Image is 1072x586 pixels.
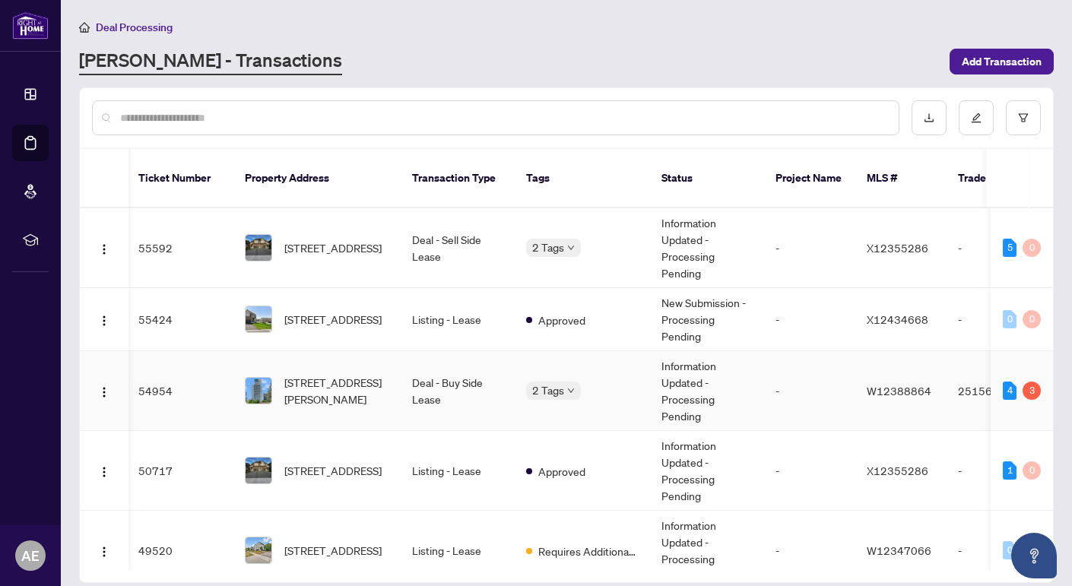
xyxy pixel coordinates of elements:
[763,149,855,208] th: Project Name
[92,236,116,260] button: Logo
[92,307,116,331] button: Logo
[284,311,382,328] span: [STREET_ADDRESS]
[950,49,1054,74] button: Add Transaction
[126,351,233,431] td: 54954
[1003,541,1016,559] div: 0
[1003,461,1016,480] div: 1
[649,288,763,351] td: New Submission - Processing Pending
[98,466,110,478] img: Logo
[98,315,110,327] img: Logo
[96,21,173,34] span: Deal Processing
[126,288,233,351] td: 55424
[1023,461,1041,480] div: 0
[284,239,382,256] span: [STREET_ADDRESS]
[946,288,1052,351] td: -
[538,543,637,559] span: Requires Additional Docs
[233,149,400,208] th: Property Address
[971,112,982,123] span: edit
[400,288,514,351] td: Listing - Lease
[79,48,342,75] a: [PERSON_NAME] - Transactions
[246,235,271,261] img: thumbnail-img
[92,379,116,403] button: Logo
[649,351,763,431] td: Information Updated - Processing Pending
[284,462,382,479] span: [STREET_ADDRESS]
[400,431,514,511] td: Listing - Lease
[538,463,585,480] span: Approved
[1023,239,1041,257] div: 0
[400,149,514,208] th: Transaction Type
[763,351,855,431] td: -
[567,244,575,252] span: down
[763,431,855,511] td: -
[246,537,271,563] img: thumbnail-img
[284,374,388,407] span: [STREET_ADDRESS][PERSON_NAME]
[538,312,585,328] span: Approved
[1011,533,1057,578] button: Open asap
[284,542,382,559] span: [STREET_ADDRESS]
[1006,100,1041,135] button: filter
[246,306,271,332] img: thumbnail-img
[1003,310,1016,328] div: 0
[126,208,233,288] td: 55592
[1023,382,1041,400] div: 3
[1023,310,1041,328] div: 0
[1003,382,1016,400] div: 4
[400,208,514,288] td: Deal - Sell Side Lease
[1018,112,1029,123] span: filter
[946,149,1052,208] th: Trade Number
[924,112,934,123] span: download
[649,431,763,511] td: Information Updated - Processing Pending
[98,546,110,558] img: Logo
[92,458,116,483] button: Logo
[567,387,575,394] span: down
[246,378,271,404] img: thumbnail-img
[946,208,1052,288] td: -
[855,149,946,208] th: MLS #
[12,11,49,40] img: logo
[79,22,90,33] span: home
[946,351,1052,431] td: 2515678
[912,100,947,135] button: download
[532,239,564,256] span: 2 Tags
[962,49,1042,74] span: Add Transaction
[1003,239,1016,257] div: 5
[21,545,40,566] span: AE
[867,241,928,255] span: X12355286
[532,382,564,399] span: 2 Tags
[867,312,928,326] span: X12434668
[126,149,233,208] th: Ticket Number
[98,243,110,255] img: Logo
[959,100,994,135] button: edit
[763,288,855,351] td: -
[400,351,514,431] td: Deal - Buy Side Lease
[514,149,649,208] th: Tags
[649,149,763,208] th: Status
[867,543,931,557] span: W12347066
[246,458,271,483] img: thumbnail-img
[649,208,763,288] td: Information Updated - Processing Pending
[867,384,931,398] span: W12388864
[867,464,928,477] span: X12355286
[946,431,1052,511] td: -
[126,431,233,511] td: 50717
[763,208,855,288] td: -
[92,538,116,562] button: Logo
[98,386,110,398] img: Logo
